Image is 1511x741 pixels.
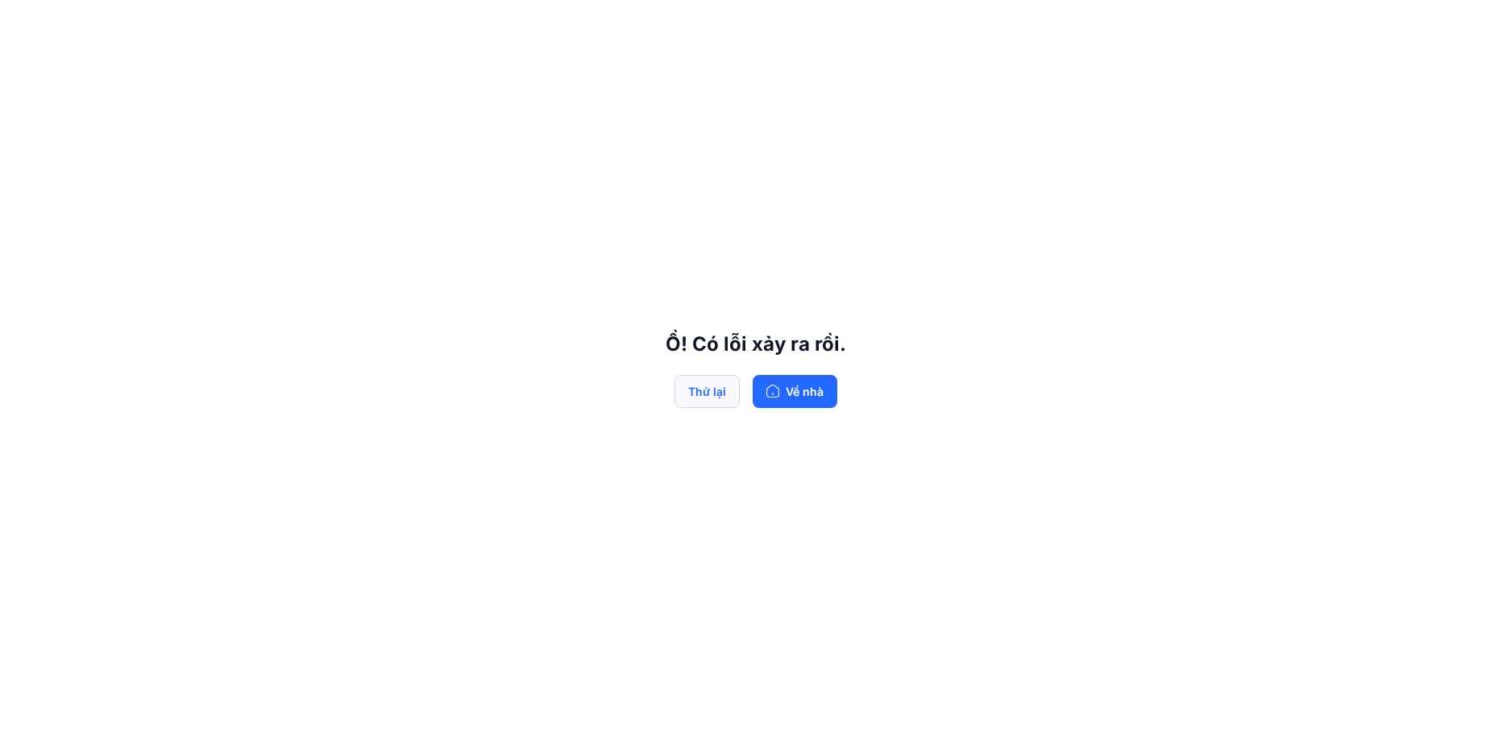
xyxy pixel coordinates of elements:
[786,385,824,398] font: Về nhà
[675,375,740,408] button: Thử lại
[753,375,837,408] button: Về nhà
[666,332,846,356] font: Ồ! Có lỗi xảy ra rồi.
[688,385,726,398] font: Thử lại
